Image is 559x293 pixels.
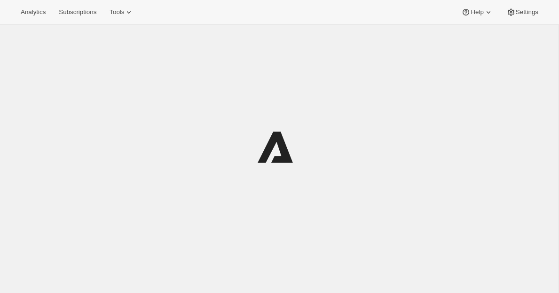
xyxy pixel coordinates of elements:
span: Help [471,8,483,16]
button: Tools [104,6,139,19]
span: Tools [110,8,124,16]
button: Analytics [15,6,51,19]
button: Help [456,6,498,19]
button: Settings [501,6,544,19]
button: Subscriptions [53,6,102,19]
span: Settings [516,8,538,16]
span: Analytics [21,8,46,16]
span: Subscriptions [59,8,96,16]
